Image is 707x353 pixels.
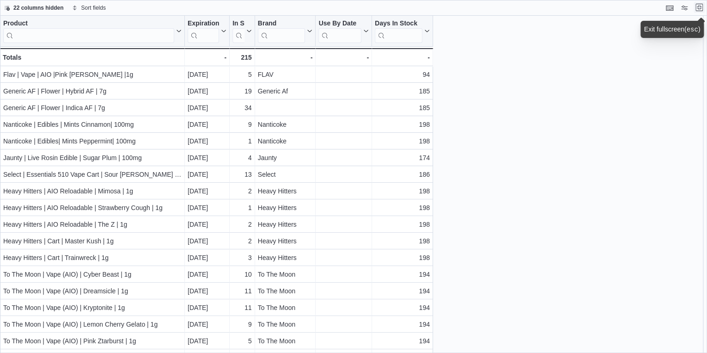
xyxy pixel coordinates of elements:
[232,19,244,28] div: In Stock Qty
[13,4,64,12] span: 22 columns hidden
[188,219,226,230] div: [DATE]
[232,335,252,347] div: 5
[318,52,369,63] div: -
[3,52,182,63] div: Totals
[375,235,430,247] div: 198
[232,186,252,197] div: 2
[188,152,226,163] div: [DATE]
[188,19,226,43] button: Expiration Date
[232,269,252,280] div: 10
[188,169,226,180] div: [DATE]
[3,19,182,43] button: Product
[3,319,182,330] div: To The Moon | Vape (AIO) | Lemon Cherry Gelato | 1g
[3,69,182,80] div: Flav | Vape | AIO |Pink [PERSON_NAME] |1g
[3,252,182,263] div: Heavy Hitters | Cart | Trainwreck | 1g
[258,52,313,63] div: -
[232,152,252,163] div: 4
[258,69,313,80] div: FLAV
[375,19,430,43] button: Days In Stock
[375,252,430,263] div: 198
[232,285,252,297] div: 11
[68,2,110,13] button: Sort fields
[3,136,182,147] div: Nanticoke | Edibles| Mints Peppermint| 100mg
[258,169,313,180] div: Select
[3,169,182,180] div: Select | Essentials 510 Vape Cart | Sour [PERSON_NAME] 1g
[375,202,430,213] div: 198
[188,235,226,247] div: [DATE]
[258,219,313,230] div: Heavy Hitters
[188,86,226,97] div: [DATE]
[258,136,313,147] div: Nanticoke
[188,19,219,28] div: Expiration Date
[318,19,361,28] div: Use By Date
[686,26,698,33] kbd: esc
[188,186,226,197] div: [DATE]
[258,252,313,263] div: Heavy Hitters
[188,102,226,113] div: [DATE]
[258,202,313,213] div: Heavy Hitters
[232,319,252,330] div: 9
[258,235,313,247] div: Heavy Hitters
[375,52,430,63] div: -
[188,52,226,63] div: -
[188,136,226,147] div: [DATE]
[188,302,226,313] div: [DATE]
[258,119,313,130] div: Nanticoke
[258,19,313,43] button: Brand
[375,269,430,280] div: 194
[375,102,430,113] div: 185
[375,152,430,163] div: 174
[375,136,430,147] div: 198
[258,19,305,28] div: Brand
[375,86,430,97] div: 185
[232,302,252,313] div: 11
[232,235,252,247] div: 2
[188,119,226,130] div: [DATE]
[318,19,369,43] button: Use By Date
[232,86,252,97] div: 19
[258,152,313,163] div: Jaunty
[232,169,252,180] div: 13
[81,4,106,12] span: Sort fields
[3,202,182,213] div: Heavy Hitters | AIO Reloadable | Strawberry Cough | 1g
[232,202,252,213] div: 1
[3,235,182,247] div: Heavy Hitters | Cart | Master Kush | 1g
[679,2,690,13] button: Display options
[188,69,226,80] div: [DATE]
[375,219,430,230] div: 198
[3,285,182,297] div: To The Moon | Vape (AIO) | Dreamsicle | 1g
[232,19,252,43] button: In Stock Qty
[3,219,182,230] div: Heavy Hitters | AIO Reloadable | The Z | 1g
[258,86,313,97] div: Generic Af
[375,285,430,297] div: 194
[258,285,313,297] div: To The Moon
[375,69,430,80] div: 94
[258,302,313,313] div: To The Moon
[232,219,252,230] div: 2
[644,25,701,34] div: Exit fullscreen ( )
[188,285,226,297] div: [DATE]
[232,52,252,63] div: 215
[258,269,313,280] div: To The Moon
[3,19,174,28] div: Product
[318,19,361,43] div: Use By Date
[232,252,252,263] div: 3
[664,2,675,13] button: Keyboard shortcuts
[375,319,430,330] div: 194
[188,319,226,330] div: [DATE]
[188,335,226,347] div: [DATE]
[188,252,226,263] div: [DATE]
[694,2,705,13] button: Exit fullscreen
[188,269,226,280] div: [DATE]
[375,169,430,180] div: 186
[258,335,313,347] div: To The Moon
[3,335,182,347] div: To The Moon | Vape (AIO) | Pink Ztarburst | 1g
[232,136,252,147] div: 1
[3,269,182,280] div: To The Moon | Vape (AIO) | Cyber Beast | 1g
[3,102,182,113] div: Generic AF | Flower | Indica AF | 7g
[375,302,430,313] div: 194
[3,86,182,97] div: Generic AF | Flower | Hybrid AF | 7g
[258,186,313,197] div: Heavy Hitters
[3,19,174,43] div: Product
[3,119,182,130] div: Nanticoke | Edibles | Mints Cinnamon| 100mg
